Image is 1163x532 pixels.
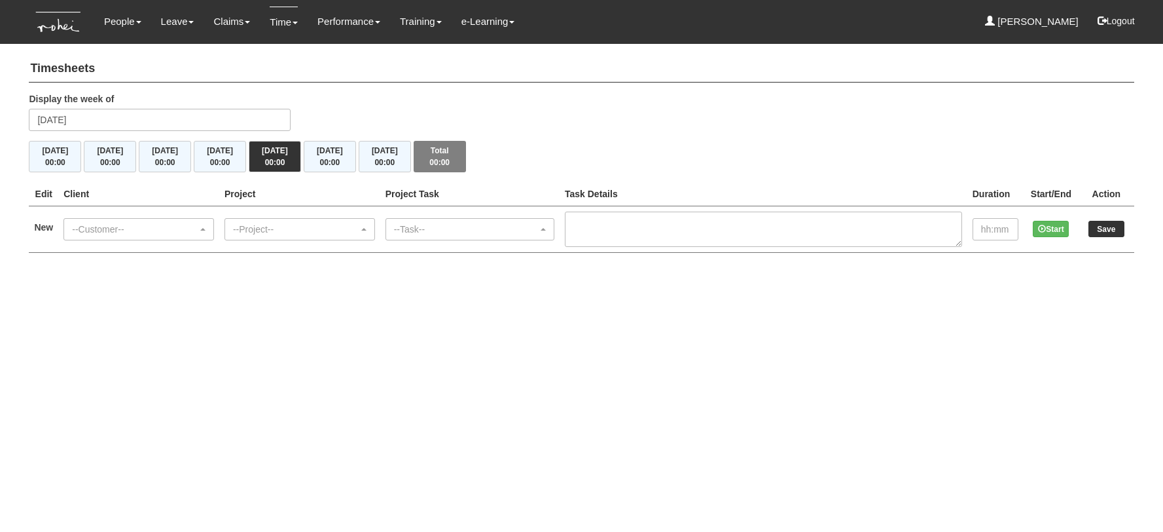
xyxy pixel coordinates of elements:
[461,7,515,37] a: e-Learning
[139,141,191,172] button: [DATE]00:00
[233,223,359,236] div: --Project--
[63,218,214,240] button: --Customer--
[1088,5,1144,37] button: Logout
[374,158,395,167] span: 00:00
[29,141,1134,172] div: Timesheet Week Summary
[104,7,141,37] a: People
[320,158,340,167] span: 00:00
[400,7,442,37] a: Training
[1079,182,1134,206] th: Action
[270,7,298,37] a: Time
[29,182,58,206] th: Edit
[249,141,301,172] button: [DATE]00:00
[317,7,380,37] a: Performance
[34,221,53,234] label: New
[161,7,194,37] a: Leave
[394,223,538,236] div: --Task--
[100,158,120,167] span: 00:00
[359,141,411,172] button: [DATE]00:00
[560,182,967,206] th: Task Details
[84,141,136,172] button: [DATE]00:00
[1033,221,1069,237] button: Start
[1088,221,1124,237] input: Save
[72,223,198,236] div: --Customer--
[58,182,219,206] th: Client
[265,158,285,167] span: 00:00
[29,56,1134,83] h4: Timesheets
[210,158,230,167] span: 00:00
[155,158,175,167] span: 00:00
[29,141,81,172] button: [DATE]00:00
[29,92,114,105] label: Display the week of
[973,218,1018,240] input: hh:mm
[380,182,560,206] th: Project Task
[985,7,1079,37] a: [PERSON_NAME]
[967,182,1024,206] th: Duration
[1024,182,1079,206] th: Start/End
[219,182,380,206] th: Project
[414,141,466,172] button: Total00:00
[224,218,375,240] button: --Project--
[429,158,450,167] span: 00:00
[304,141,356,172] button: [DATE]00:00
[213,7,250,37] a: Claims
[385,218,554,240] button: --Task--
[194,141,246,172] button: [DATE]00:00
[45,158,65,167] span: 00:00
